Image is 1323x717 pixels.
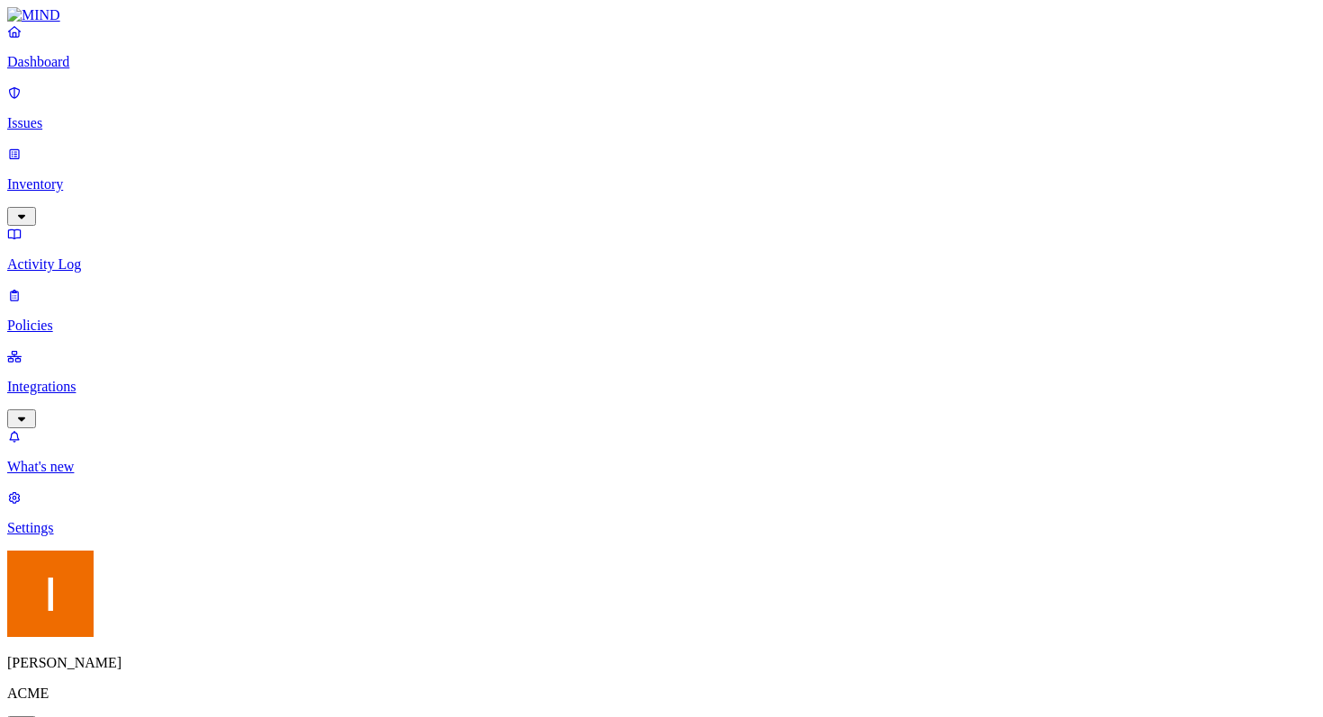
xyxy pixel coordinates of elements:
a: Inventory [7,146,1316,223]
p: Activity Log [7,256,1316,273]
p: Inventory [7,176,1316,193]
a: MIND [7,7,1316,23]
p: ACME [7,686,1316,702]
p: Issues [7,115,1316,131]
p: [PERSON_NAME] [7,655,1316,671]
p: Settings [7,520,1316,536]
p: Integrations [7,379,1316,395]
a: What's new [7,428,1316,475]
a: Dashboard [7,23,1316,70]
a: Settings [7,489,1316,536]
a: Policies [7,287,1316,334]
a: Issues [7,85,1316,131]
p: Policies [7,318,1316,334]
img: MIND [7,7,60,23]
img: Isaac Leipprandt [7,551,94,637]
a: Integrations [7,348,1316,426]
p: Dashboard [7,54,1316,70]
a: Activity Log [7,226,1316,273]
p: What's new [7,459,1316,475]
